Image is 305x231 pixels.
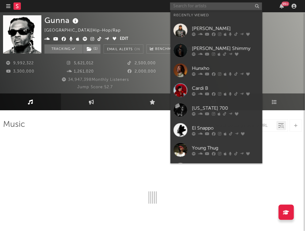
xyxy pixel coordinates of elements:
[120,36,128,43] button: Edit
[83,44,101,54] span: ( 1 )
[192,85,259,92] div: Cardi B
[280,4,284,9] button: 99+
[192,145,259,152] div: Young Thug
[128,70,156,74] span: 2,000,000
[67,61,93,65] span: 5,621,012
[170,160,262,180] a: Burna Boy
[44,44,83,54] button: Tracking
[147,44,182,54] a: Benchmark
[67,70,94,74] span: 1,261,020
[170,100,262,120] a: [US_STATE] 700
[155,46,178,53] span: Benchmark
[192,65,259,72] div: Hunxho
[192,25,259,32] div: [PERSON_NAME]
[170,140,262,160] a: Young Thug
[6,70,34,74] span: 3,300,000
[6,61,34,65] span: 9,992,322
[192,105,259,112] div: [US_STATE] 700
[170,120,262,140] a: El Snappo
[134,48,140,51] em: On
[192,45,259,52] div: [PERSON_NAME] Shimmy
[173,12,259,19] div: Recently Viewed
[170,40,262,60] a: [PERSON_NAME] Shimmy
[44,27,128,34] div: [GEOGRAPHIC_DATA] | Hip-Hop/Rap
[44,15,80,25] div: Gunna
[83,44,101,54] button: (1)
[104,44,143,54] button: Email AlertsOn
[61,78,129,82] span: 34,947,398 Monthly Listeners
[170,60,262,80] a: Hunxho
[128,61,156,65] span: 2,500,000
[192,125,259,132] div: El Snappo
[170,80,262,100] a: Cardi B
[170,2,262,10] input: Search for artists
[170,21,262,40] a: [PERSON_NAME]
[282,2,289,6] div: 99 +
[77,85,113,89] span: Jump Score: 52.7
